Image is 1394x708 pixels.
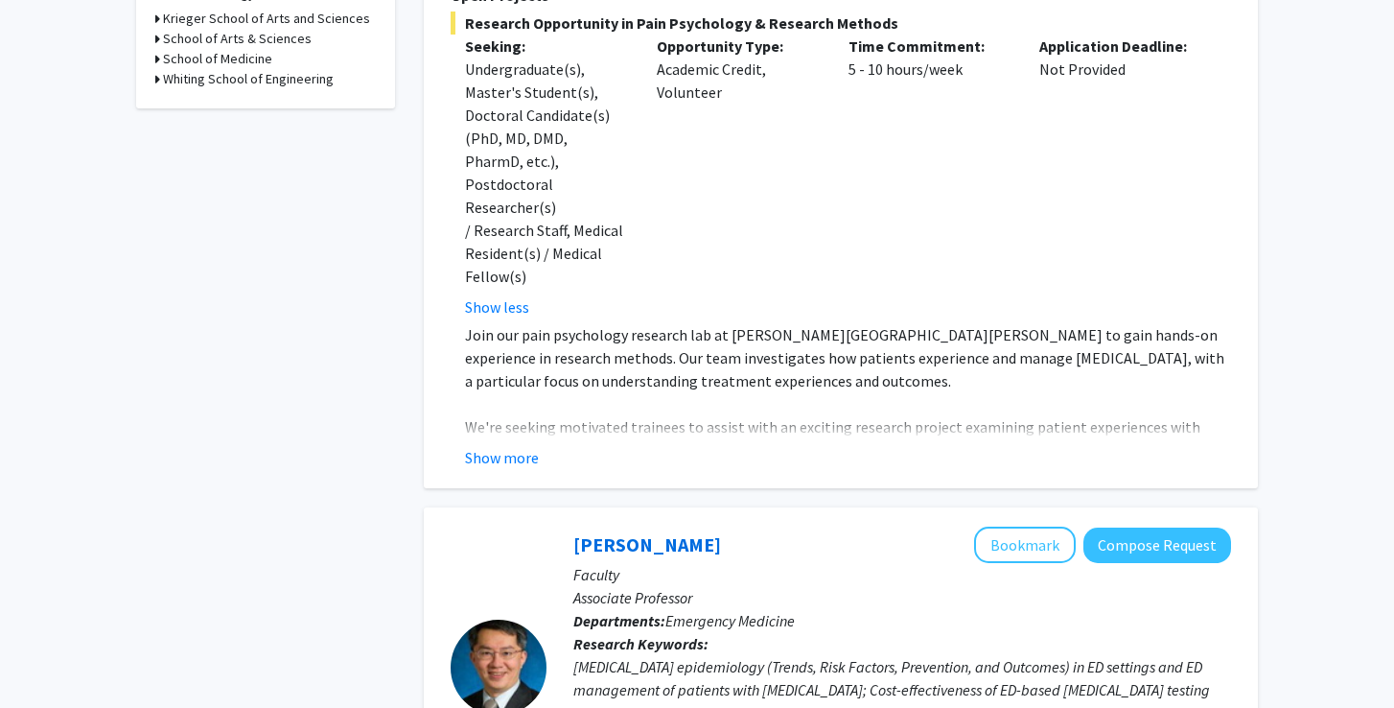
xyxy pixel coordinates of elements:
[657,35,820,58] p: Opportunity Type:
[974,527,1076,563] button: Add Yu-Hsiang Hsieh to Bookmarks
[465,323,1231,392] p: Join our pain psychology research lab at [PERSON_NAME][GEOGRAPHIC_DATA][PERSON_NAME] to gain hand...
[163,49,272,69] h3: School of Medicine
[465,446,539,469] button: Show more
[163,29,312,49] h3: School of Arts & Sciences
[465,58,628,288] div: Undergraduate(s), Master's Student(s), Doctoral Candidate(s) (PhD, MD, DMD, PharmD, etc.), Postdo...
[163,9,370,29] h3: Krieger School of Arts and Sciences
[573,532,721,556] a: [PERSON_NAME]
[665,611,795,630] span: Emergency Medicine
[848,35,1011,58] p: Time Commitment:
[1025,35,1217,319] div: Not Provided
[465,35,628,58] p: Seeking:
[573,586,1231,609] p: Associate Professor
[1039,35,1202,58] p: Application Deadline:
[465,295,529,319] button: Show less
[1083,528,1231,563] button: Compose Request to Yu-Hsiang Hsieh
[573,634,709,653] b: Research Keywords:
[834,35,1026,319] div: 5 - 10 hours/week
[465,415,1231,461] p: We're seeking motivated trainees to assist with an exciting research project examining patient ex...
[573,563,1231,586] p: Faculty
[14,622,81,694] iframe: Chat
[642,35,834,319] div: Academic Credit, Volunteer
[573,611,665,630] b: Departments:
[451,12,1231,35] span: Research Opportunity in Pain Psychology & Research Methods
[163,69,334,89] h3: Whiting School of Engineering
